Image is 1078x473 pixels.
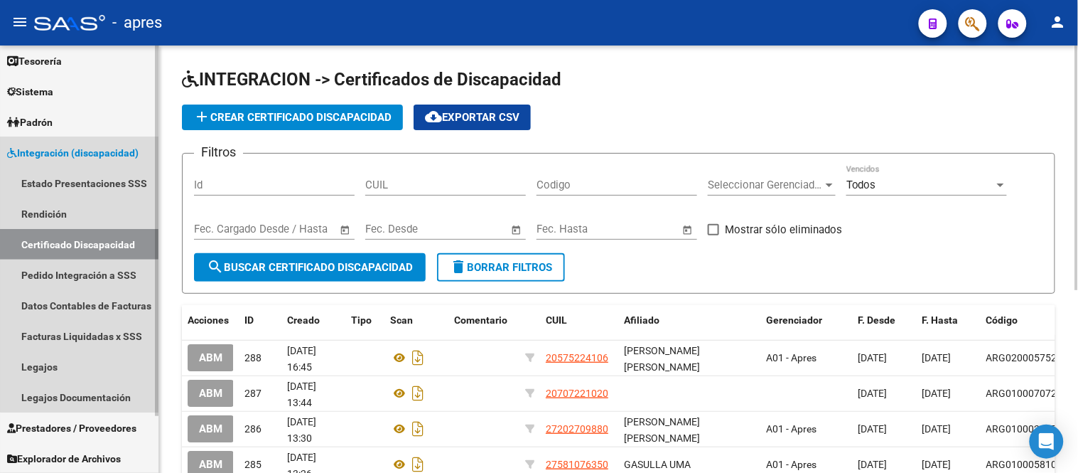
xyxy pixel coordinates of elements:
span: [PERSON_NAME] [PERSON_NAME] [624,416,700,444]
span: Integración (discapacidad) [7,145,139,161]
mat-icon: menu [11,14,28,31]
span: Buscar Certificado Discapacidad [207,261,413,274]
span: [DATE] [858,388,888,399]
span: ID [244,314,254,326]
datatable-header-cell: ID [239,305,281,336]
button: Borrar Filtros [437,253,565,282]
button: ABM [188,380,234,406]
span: 27581076350 [546,459,608,470]
i: Descargar documento [409,346,427,369]
span: [DATE] 16:45 [287,345,316,373]
button: Open calendar [509,222,525,238]
span: [DATE] [858,459,888,470]
datatable-header-cell: Scan [384,305,448,336]
button: Crear Certificado Discapacidad [182,105,403,130]
span: 20575224106 [546,352,608,363]
input: Fecha inicio [365,223,423,235]
span: [DATE] 13:44 [287,381,316,408]
span: Tipo [351,314,372,326]
i: Descargar documento [409,418,427,440]
span: Gerenciador [766,314,822,326]
datatable-header-cell: Gerenciador [760,305,853,336]
span: Mostrar sólo eliminados [725,221,842,238]
span: Borrar Filtros [450,261,552,274]
button: Open calendar [338,222,354,238]
span: [DATE] [922,423,952,435]
h3: Filtros [194,142,243,162]
span: CUIL [546,314,567,326]
span: Explorador de Archivos [7,451,121,467]
span: A01 - Apres [766,352,816,363]
mat-icon: person [1050,14,1067,31]
button: ABM [188,415,234,442]
span: 285 [244,459,262,470]
datatable-header-cell: Comentario [448,305,519,336]
span: [DATE] [858,423,888,435]
span: [PERSON_NAME] [PERSON_NAME] [624,345,700,373]
span: ABM [199,423,222,436]
mat-icon: cloud_download [425,108,442,125]
input: Fecha fin [436,223,505,235]
span: 20707221020 [546,388,608,399]
span: Afiliado [624,314,659,326]
mat-icon: delete [450,258,467,275]
button: Buscar Certificado Discapacidad [194,253,426,282]
span: Todos [846,179,876,191]
span: Sistema [7,84,53,100]
span: [DATE] 13:30 [287,416,316,444]
span: Creado [287,314,320,326]
span: Crear Certificado Discapacidad [193,111,392,124]
span: Prestadores / Proveedores [7,420,136,436]
button: Exportar CSV [414,105,531,130]
span: ABM [199,459,222,472]
datatable-header-cell: Afiliado [618,305,760,336]
span: Acciones [188,314,229,326]
button: ABM [188,344,234,371]
span: ABM [199,352,222,365]
span: Seleccionar Gerenciador [708,179,823,191]
span: A01 - Apres [766,459,816,470]
datatable-header-cell: F. Desde [853,305,917,336]
input: Fecha inicio [537,223,594,235]
span: Scan [390,314,413,326]
span: Tesorería [7,53,62,69]
span: Comentario [454,314,507,326]
input: Fecha fin [607,223,676,235]
i: Descargar documento [409,382,427,405]
mat-icon: add [193,108,210,125]
span: F. Desde [858,314,896,326]
span: GASULLA UMA [624,459,691,470]
input: Fecha fin [264,223,333,235]
span: 27202709880 [546,423,608,435]
span: 288 [244,352,262,363]
span: F. Hasta [922,314,959,326]
span: [DATE] [922,388,952,399]
span: Padrón [7,115,53,130]
span: [DATE] [922,352,952,363]
span: Código [986,314,1018,326]
mat-icon: search [207,258,224,275]
datatable-header-cell: CUIL [540,305,618,336]
span: INTEGRACION -> Certificados de Discapacidad [182,70,561,90]
span: [DATE] [858,352,888,363]
span: ABM [199,388,222,400]
span: - apres [112,7,162,38]
span: Exportar CSV [425,111,519,124]
input: Fecha inicio [194,223,252,235]
div: Open Intercom Messenger [1030,425,1064,459]
span: [DATE] [922,459,952,470]
span: 286 [244,423,262,435]
button: Open calendar [680,222,696,238]
datatable-header-cell: Tipo [345,305,384,336]
span: A01 - Apres [766,423,816,435]
span: 287 [244,388,262,399]
datatable-header-cell: Acciones [182,305,239,336]
datatable-header-cell: F. Hasta [917,305,981,336]
datatable-header-cell: Creado [281,305,345,336]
